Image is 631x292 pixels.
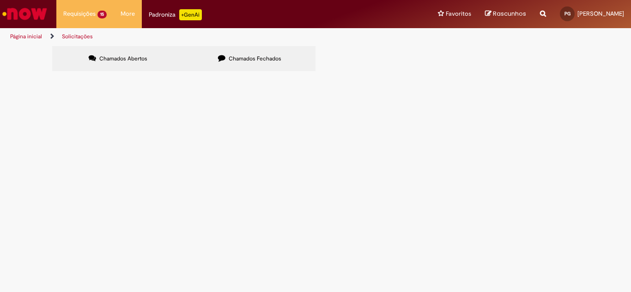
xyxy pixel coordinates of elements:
[485,10,526,18] a: Rascunhos
[1,5,49,23] img: ServiceNow
[493,9,526,18] span: Rascunhos
[10,33,42,40] a: Página inicial
[62,33,93,40] a: Solicitações
[121,9,135,18] span: More
[577,10,624,18] span: [PERSON_NAME]
[97,11,107,18] span: 15
[179,9,202,20] p: +GenAi
[149,9,202,20] div: Padroniza
[564,11,570,17] span: PG
[7,28,414,45] ul: Trilhas de página
[446,9,471,18] span: Favoritos
[63,9,96,18] span: Requisições
[229,55,281,62] span: Chamados Fechados
[99,55,147,62] span: Chamados Abertos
